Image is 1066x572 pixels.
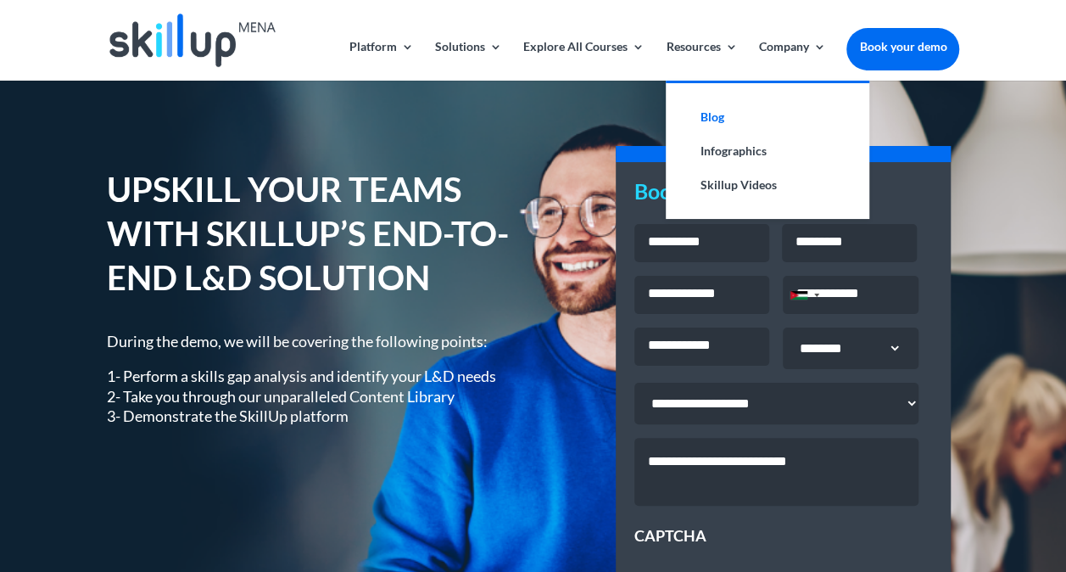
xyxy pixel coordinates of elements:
a: Book your demo [846,28,959,65]
a: Company [758,41,825,81]
p: 1- Perform a skills gap analysis and identify your L&D needs 2- Take you through our unparalleled... [107,367,510,426]
div: During the demo, we will be covering the following points: [107,332,510,427]
img: Skillup Mena [109,14,276,67]
a: Blog [683,100,852,134]
a: Infographics [683,134,852,168]
div: Selected country [784,277,824,313]
a: Skillup Videos [683,168,852,202]
label: CAPTCHA [634,526,706,546]
a: Explore All Courses [523,41,645,81]
a: Solutions [435,41,502,81]
a: Platform [349,41,414,81]
iframe: Chat Widget [784,389,1066,572]
a: Resources [666,41,737,81]
h1: UPSKILL YOUR TEAMS WITH SKILLUP’S END-TO-END L&D SOLUTION [107,167,510,308]
h3: Book your demo now [634,181,932,210]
